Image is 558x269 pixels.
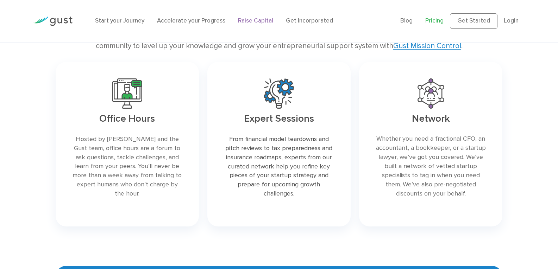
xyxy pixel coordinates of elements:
[450,13,497,29] a: Get Started
[33,17,73,26] img: Gust Logo
[504,17,519,24] a: Login
[425,17,444,24] a: Pricing
[238,17,273,24] a: Raise Capital
[286,17,333,24] a: Get Incorporated
[393,41,461,50] a: Gust Mission Control
[157,17,225,24] a: Accelerate your Progress
[95,17,144,24] a: Start your Journey
[400,17,413,24] a: Blog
